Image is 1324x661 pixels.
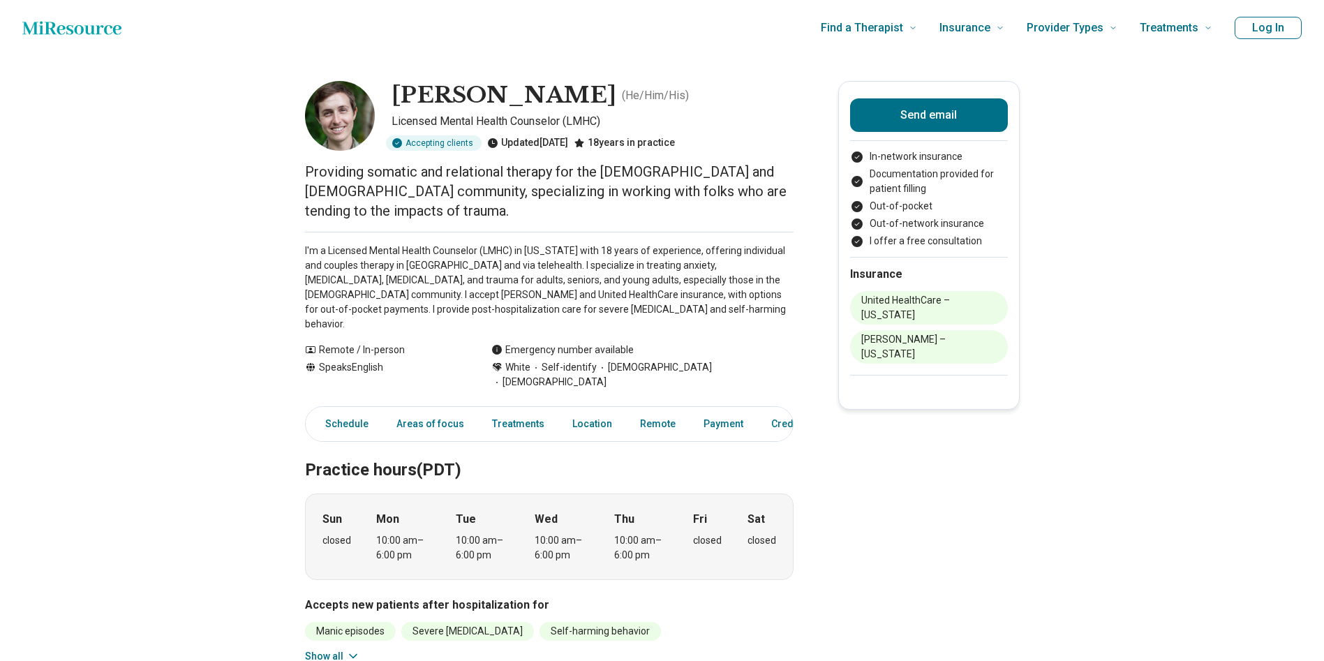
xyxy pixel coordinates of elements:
span: Treatments [1140,18,1198,38]
button: Log In [1235,17,1302,39]
div: When does the program meet? [305,493,794,580]
button: Send email [850,98,1008,132]
strong: Sat [747,511,765,528]
div: Accepting clients [386,135,482,151]
div: Emergency number available [491,343,634,357]
li: I offer a free consultation [850,234,1008,248]
a: Areas of focus [388,410,473,438]
a: Home page [22,14,121,42]
li: Out-of-network insurance [850,216,1008,231]
div: closed [693,533,722,548]
img: Avery Fisher, Licensed Mental Health Counselor (LMHC) [305,81,375,151]
li: Documentation provided for patient filling [850,167,1008,196]
strong: Mon [376,511,399,528]
p: Licensed Mental Health Counselor (LMHC) [392,113,794,130]
li: Self-harming behavior [540,622,661,641]
p: ( He/Him/His ) [622,87,689,104]
a: Credentials [763,410,833,438]
li: Severe [MEDICAL_DATA] [401,622,534,641]
strong: Tue [456,511,476,528]
div: Remote / In-person [305,343,463,357]
h3: Accepts new patients after hospitalization for [305,597,794,614]
p: I'm a Licensed Mental Health Counselor (LMHC) in [US_STATE] with 18 years of experience, offering... [305,244,794,332]
strong: Fri [693,511,707,528]
span: White [505,360,530,375]
div: 10:00 am – 6:00 pm [535,533,588,563]
a: Treatments [484,410,553,438]
a: Remote [632,410,684,438]
div: 18 years in practice [574,135,675,151]
span: Provider Types [1027,18,1103,38]
a: Payment [695,410,752,438]
span: Self-identify [530,360,597,375]
li: In-network insurance [850,149,1008,164]
span: Find a Therapist [821,18,903,38]
p: Providing somatic and relational therapy for the [DEMOGRAPHIC_DATA] and [DEMOGRAPHIC_DATA] commun... [305,162,794,221]
div: 10:00 am – 6:00 pm [376,533,430,563]
strong: Sun [322,511,342,528]
span: [DEMOGRAPHIC_DATA] [597,360,712,375]
li: Out-of-pocket [850,199,1008,214]
h2: Practice hours (PDT) [305,425,794,482]
div: Speaks English [305,360,463,389]
li: Manic episodes [305,622,396,641]
a: Location [564,410,620,438]
span: Insurance [939,18,990,38]
div: Updated [DATE] [487,135,568,151]
li: United HealthCare – [US_STATE] [850,291,1008,325]
h2: Insurance [850,266,1008,283]
div: 10:00 am – 6:00 pm [614,533,668,563]
span: [DEMOGRAPHIC_DATA] [491,375,607,389]
ul: Payment options [850,149,1008,248]
div: closed [322,533,351,548]
div: closed [747,533,776,548]
strong: Thu [614,511,634,528]
strong: Wed [535,511,558,528]
div: 10:00 am – 6:00 pm [456,533,509,563]
a: Schedule [308,410,377,438]
li: [PERSON_NAME] – [US_STATE] [850,330,1008,364]
h1: [PERSON_NAME] [392,81,616,110]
